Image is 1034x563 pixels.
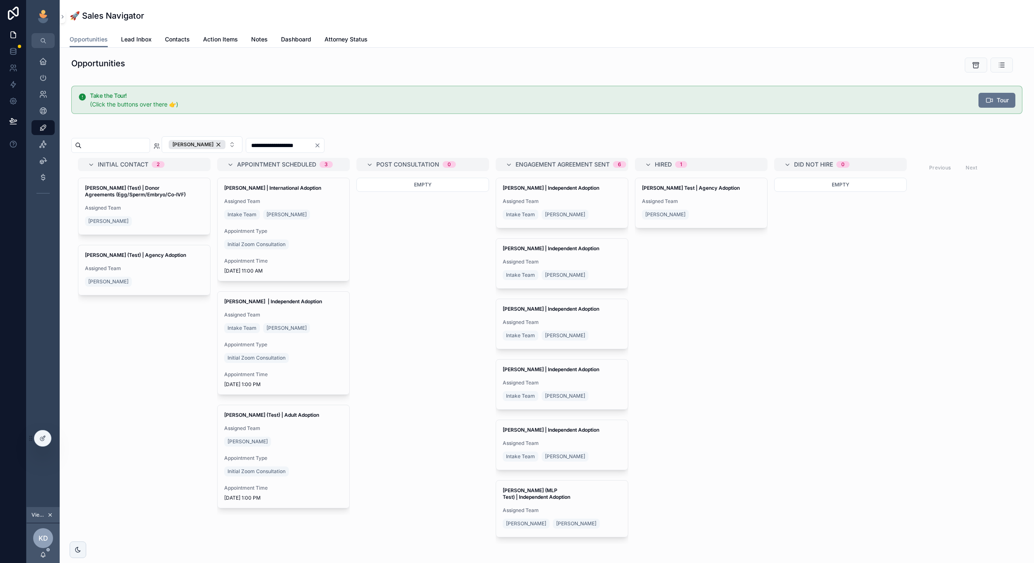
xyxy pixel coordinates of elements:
a: [PERSON_NAME] [85,277,132,287]
span: Post Consultation [376,160,439,169]
span: Assigned Team [503,440,621,447]
div: (Click the buttons over there 👉) [90,100,972,109]
strong: [PERSON_NAME] (Test) | Donor Agreements (Egg/Sperm/Embryo/Co‑IVF) [85,185,186,198]
span: Assigned Team [642,198,760,205]
span: Empty [832,181,849,188]
span: Initial Zoom Consultation [228,355,286,361]
strong: [PERSON_NAME] | Independent Adoption [503,366,599,372]
div: 3 [324,161,328,168]
strong: [PERSON_NAME] (Test) | Adult Adoption [224,412,319,418]
span: Initial Zoom Consultation [228,468,286,475]
span: [PERSON_NAME] [172,141,213,148]
a: Intake Team [503,452,538,462]
span: Viewing as [PERSON_NAME] [31,512,46,518]
span: Intake Team [228,325,257,331]
button: Tour [978,93,1015,108]
span: Intake Team [506,393,535,399]
a: [PERSON_NAME] (MLP Test) | Independent AdoptionAssigned Team[PERSON_NAME][PERSON_NAME] [496,480,628,537]
button: Unselect 1045 [169,140,225,149]
a: Intake Team [503,210,538,220]
span: [DATE] 1:00 PM [224,381,343,388]
span: (Click the buttons over there 👉) [90,101,178,108]
span: KD [39,533,48,543]
a: [PERSON_NAME] [542,391,588,401]
span: Appointment Type [224,228,343,234]
span: [PERSON_NAME] [88,218,128,225]
a: [PERSON_NAME] [553,519,600,529]
span: Assigned Team [85,265,203,272]
div: scrollable content [27,48,60,210]
strong: [PERSON_NAME] | Independent Adoption [503,185,599,191]
a: Attorney Status [324,32,368,48]
a: [PERSON_NAME] | Independent AdoptionAssigned TeamIntake Team[PERSON_NAME] [496,359,628,410]
a: Initial Zoom Consultation [224,466,289,476]
span: [PERSON_NAME] [545,393,585,399]
a: [PERSON_NAME] [503,519,550,529]
a: Contacts [165,32,190,48]
span: [PERSON_NAME] [506,520,546,527]
span: Assigned Team [224,312,343,318]
a: Initial Zoom Consultation [224,353,289,363]
a: [PERSON_NAME] | Independent AdoptionAssigned TeamIntake Team[PERSON_NAME] [496,420,628,470]
strong: [PERSON_NAME] | Independent Adoption [503,245,599,251]
a: [PERSON_NAME] (Test) | Donor Agreements (Egg/Sperm/Embryo/Co‑IVF)Assigned Team[PERSON_NAME] [78,178,211,235]
a: Initial Zoom Consultation [224,239,289,249]
a: [PERSON_NAME] [224,437,271,447]
a: [PERSON_NAME] (Test) | Adult AdoptionAssigned Team[PERSON_NAME]Appointment TypeInitial Zoom Consu... [217,405,350,508]
span: Lead Inbox [121,35,152,43]
h1: Opportunities [71,58,125,69]
a: Intake Team [503,331,538,341]
div: 1 [680,161,682,168]
span: Appointment Time [224,258,343,264]
span: [PERSON_NAME] [645,211,685,218]
span: Initial Contact [98,160,148,169]
a: Intake Team [224,323,260,333]
strong: [PERSON_NAME] (MLP Test) | Independent Adoption [503,487,570,500]
span: Intake Team [506,272,535,278]
a: [PERSON_NAME] [542,210,588,220]
span: [PERSON_NAME] [88,278,128,285]
a: Intake Team [503,391,538,401]
span: Appointment Type [224,341,343,348]
div: 6 [618,161,621,168]
a: Action Items [203,32,238,48]
div: 0 [448,161,451,168]
a: [PERSON_NAME] [542,452,588,462]
span: Opportunities [70,35,108,43]
span: [DATE] 11:00 AM [224,268,343,274]
span: [PERSON_NAME] [545,453,585,460]
button: Select Button [162,136,242,153]
a: [PERSON_NAME] Test | Agency AdoptionAssigned Team[PERSON_NAME] [635,178,768,228]
span: Action Items [203,35,238,43]
strong: [PERSON_NAME] (Test) | Agency Adoption [85,252,186,258]
span: Contacts [165,35,190,43]
a: [PERSON_NAME] | Independent AdoptionAssigned TeamIntake Team[PERSON_NAME] [496,238,628,289]
h5: Take the Tour! [90,93,972,99]
span: Intake Team [506,453,535,460]
button: Clear [314,142,324,149]
a: [PERSON_NAME] (Test) | Agency AdoptionAssigned Team[PERSON_NAME] [78,245,211,295]
span: Assigned Team [224,198,343,205]
a: [PERSON_NAME] | Independent AdoptionAssigned TeamIntake Team[PERSON_NAME] [496,299,628,349]
span: Appointment Type [224,455,343,462]
span: Intake Team [506,332,535,339]
span: [PERSON_NAME] [556,520,596,527]
strong: [PERSON_NAME] | International Adoption [224,185,321,191]
span: Appointment Time [224,371,343,378]
a: [PERSON_NAME] [642,210,689,220]
span: [PERSON_NAME] [228,438,268,445]
span: [DATE] 1:00 PM [224,495,343,501]
a: Opportunities [70,32,108,48]
a: [PERSON_NAME] [263,210,310,220]
div: 0 [841,161,845,168]
strong: [PERSON_NAME] Test | Agency Adoption [642,185,740,191]
span: Assigned Team [503,319,621,326]
div: 2 [157,161,160,168]
span: Appointment Time [224,485,343,491]
a: [PERSON_NAME] | Independent AdoptionAssigned TeamIntake Team[PERSON_NAME] [496,178,628,228]
span: Notes [251,35,268,43]
a: [PERSON_NAME] [85,216,132,226]
span: Initial Zoom Consultation [228,241,286,248]
strong: [PERSON_NAME] | Independent Adoption [224,298,322,304]
span: Empty [414,181,431,188]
